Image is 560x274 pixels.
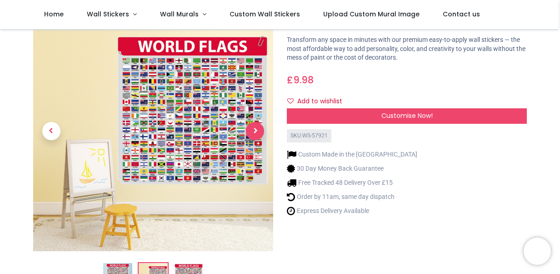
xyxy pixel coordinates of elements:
[42,122,60,140] span: Previous
[287,206,417,216] li: Express Delivery Available
[293,73,314,86] span: 9.98
[246,122,264,140] span: Next
[287,98,294,104] i: Add to wishlist
[287,150,417,159] li: Custom Made in the [GEOGRAPHIC_DATA]
[237,47,273,215] a: Next
[323,10,420,19] span: Upload Custom Mural Image
[160,10,199,19] span: Wall Murals
[287,129,331,142] div: SKU: WS-57921
[381,111,433,120] span: Customise Now!
[287,73,314,86] span: £
[33,47,69,215] a: Previous
[443,10,480,19] span: Contact us
[524,238,551,265] iframe: Brevo live chat
[287,94,350,109] button: Add to wishlistAdd to wishlist
[44,10,64,19] span: Home
[287,192,417,202] li: Order by 11am, same day dispatch
[87,10,129,19] span: Wall Stickers
[287,164,417,173] li: 30 Day Money Back Guarantee
[33,11,273,251] img: WS-57921-02
[287,36,527,62] p: Transform any space in minutes with our premium easy-to-apply wall stickers — the most affordable...
[287,178,417,188] li: Free Tracked 48 Delivery Over £15
[230,10,300,19] span: Custom Wall Stickers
